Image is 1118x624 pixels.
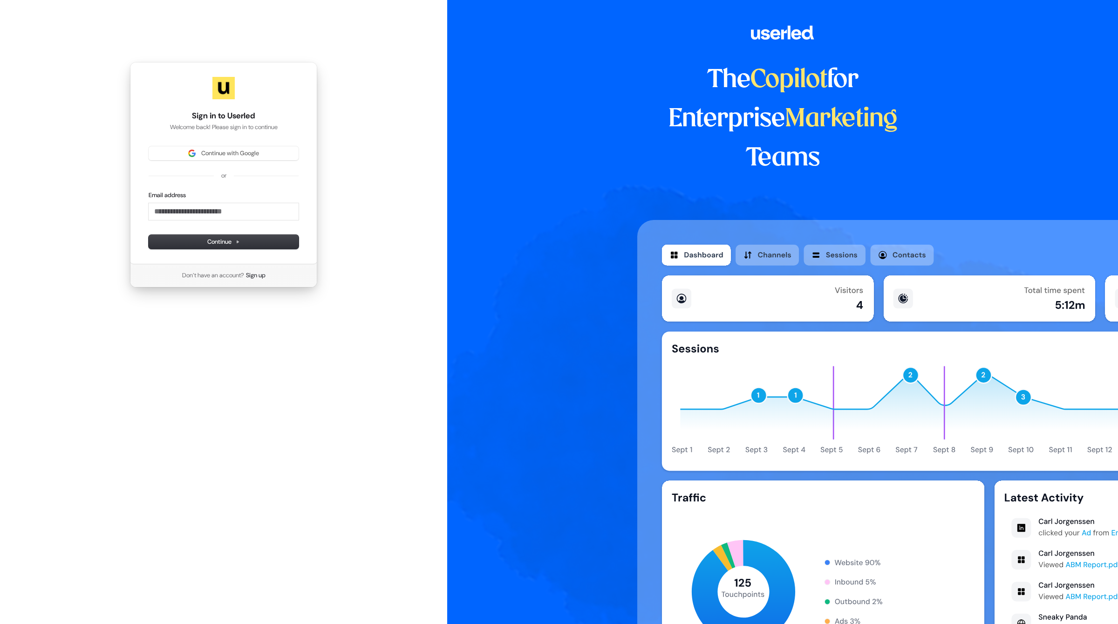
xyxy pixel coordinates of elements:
span: Continue [207,238,240,246]
span: Don’t have an account? [182,271,244,280]
h1: Sign in to Userled [149,110,299,122]
a: Sign up [246,271,266,280]
p: Welcome back! Please sign in to continue [149,123,299,131]
span: Copilot [750,68,827,92]
span: Marketing [785,107,898,131]
h1: The for Enterprise Teams [637,61,928,178]
img: Sign in with Google [188,150,196,157]
span: Continue with Google [201,149,259,158]
button: Sign in with GoogleContinue with Google [149,146,299,160]
img: Userled [212,77,235,99]
button: Continue [149,235,299,249]
p: or [221,171,226,180]
label: Email address [149,191,186,199]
